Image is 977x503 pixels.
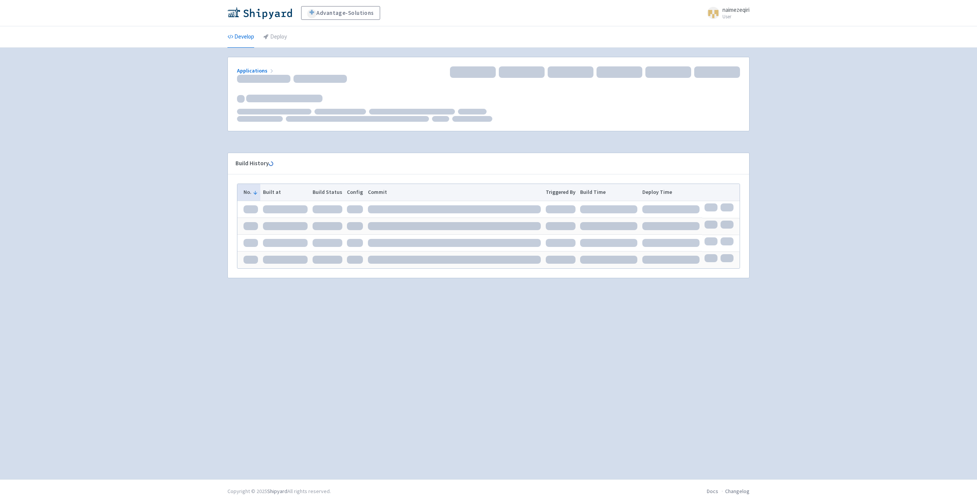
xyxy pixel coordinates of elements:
[237,67,275,74] a: Applications
[578,184,640,201] th: Build Time
[263,26,287,48] a: Deploy
[260,184,310,201] th: Built at
[235,159,729,168] div: Build History
[722,6,750,13] span: naimezeqiri
[366,184,543,201] th: Commit
[227,7,292,19] img: Shipyard logo
[227,26,254,48] a: Develop
[227,487,331,495] div: Copyright © 2025 All rights reserved.
[301,6,380,20] a: Advantage-Solutions
[310,184,345,201] th: Build Status
[707,488,718,495] a: Docs
[267,488,287,495] a: Shipyard
[243,188,258,196] button: No.
[722,14,750,19] small: User
[640,184,702,201] th: Deploy Time
[345,184,366,201] th: Config
[543,184,578,201] th: Triggered By
[725,488,750,495] a: Changelog
[703,7,750,19] a: naimezeqiri User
